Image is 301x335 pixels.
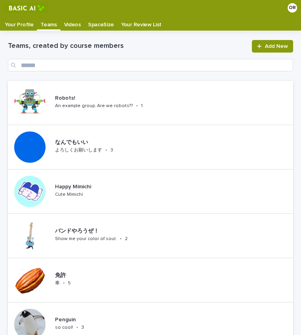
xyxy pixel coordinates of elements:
[8,59,293,71] input: Search
[63,280,65,286] p: •
[141,103,143,109] p: 1
[55,325,73,330] p: so cool!
[55,236,117,242] p: Show me your color of soul.
[55,272,82,279] p: 免許
[55,103,133,109] p: An example group. Are we robots??
[55,139,146,146] p: なんでもいい
[61,16,84,31] a: Videos
[8,214,293,258] a: バンドやろうぜ！Show me your color of soul.•2
[55,192,83,197] p: Cute Mimichi
[55,280,60,286] p: 車
[110,147,113,153] p: 3
[55,95,163,102] p: Robots!
[8,169,293,214] a: Happy MimichiCute Mimichi
[81,325,84,330] p: 3
[288,3,297,13] div: OR
[88,16,114,28] p: SpaceSize
[105,147,107,153] p: •
[64,16,81,28] p: Videos
[252,40,293,53] a: Add New
[1,16,37,31] a: Your Profile
[84,16,117,31] a: SpaceSize
[55,147,102,153] p: よろしくお願いします
[5,3,48,13] img: RtIB8pj2QQiOZo6waziI
[120,236,122,242] p: •
[40,16,57,28] p: Teams
[117,16,165,31] a: Your Review List
[8,42,247,51] h1: Teams, created by course members
[125,236,128,242] p: 2
[55,228,172,235] p: バンドやろうぜ！
[265,44,288,49] span: Add New
[8,258,293,302] a: 免許車•5
[136,103,138,109] p: •
[5,16,33,28] p: Your Profile
[55,317,105,323] p: Penguin
[8,81,293,125] a: Robots!An example group. Are we robots??•1
[8,125,293,169] a: なんでもいいよろしくお願いします•3
[37,16,60,29] a: Teams
[76,325,78,330] p: •
[68,280,71,286] p: 5
[55,184,119,190] p: Happy Mimichi
[121,16,162,28] p: Your Review List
